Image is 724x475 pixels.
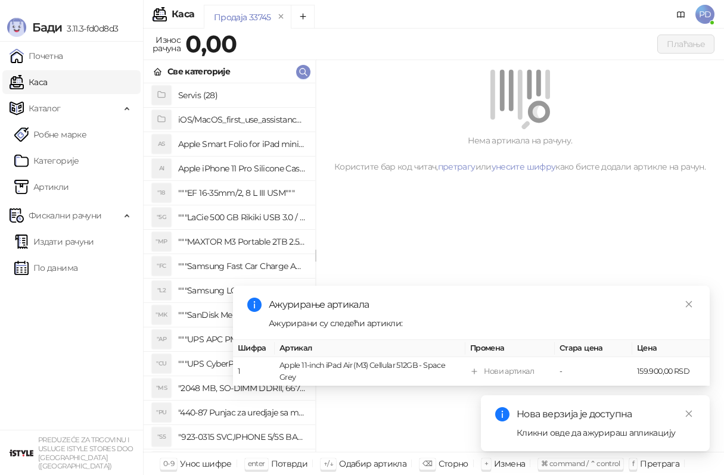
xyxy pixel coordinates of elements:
div: AI [152,159,171,178]
a: Почетна [10,44,63,68]
div: "S5 [152,427,171,446]
a: унесите шифру [492,161,556,172]
h4: """UPS APC PM5-GR, Essential Surge Arrest,5 utic_nica""" [178,330,306,349]
a: Каса [10,70,47,94]
strong: 0,00 [185,29,237,58]
h4: Apple iPhone 11 Pro Silicone Case - Black [178,159,306,178]
div: Продаја 33745 [214,11,271,24]
td: Apple 11-inch iPad Air (M3) Cellular 512GB - Space Grey [275,357,465,386]
img: Logo [7,18,26,37]
h4: Servis (28) [178,86,306,105]
span: close [685,300,693,308]
span: ⌫ [422,459,432,468]
div: "FC [152,257,171,276]
div: "AP [152,330,171,349]
h4: """Samsung LCD 27"""" C27F390FHUXEN""" [178,281,306,300]
div: "5G [152,208,171,227]
div: Износ рачуна [150,32,183,56]
span: PD [695,5,714,24]
div: Каса [172,10,194,19]
span: enter [248,459,265,468]
a: Документација [672,5,691,24]
span: + [484,459,488,468]
div: Ажурирани су следећи артикли: [269,317,695,330]
div: Кликни овде да ажурираш апликацију [517,426,695,439]
div: Ажурирање артикала [269,298,695,312]
h4: "2048 MB, SO-DIMM DDRII, 667 MHz, Napajanje 1,8 0,1 V, Latencija CL5" [178,379,306,398]
a: Close [682,298,695,311]
div: AS [152,135,171,154]
span: f [632,459,634,468]
div: Измена [494,456,525,471]
h4: "923-0315 SVC,IPHONE 5/5S BATTERY REMOVAL TRAY Držač za iPhone sa kojim se otvara display [178,427,306,446]
span: Каталог [29,96,61,120]
td: 1 [233,357,275,386]
div: "CU [152,354,171,373]
div: Претрага [640,456,679,471]
button: Плаћање [657,35,714,54]
img: 64x64-companyLogo-77b92cf4-9946-4f36-9751-bf7bb5fd2c7d.png [10,441,33,465]
h4: """UPS CyberPower UT650EG, 650VA/360W , line-int., s_uko, desktop""" [178,354,306,373]
th: Артикал [275,340,465,357]
h4: """MAXTOR M3 Portable 2TB 2.5"""" crni eksterni hard disk HX-M201TCB/GM""" [178,232,306,251]
span: info-circle [495,407,509,421]
div: "PU [152,403,171,422]
div: Нови артикал [484,365,534,377]
th: Цена [632,340,710,357]
h4: iOS/MacOS_first_use_assistance (4) [178,110,306,129]
h4: Apple Smart Folio for iPad mini (A17 Pro) - Sage [178,135,306,154]
span: Бади [32,20,62,35]
span: 0-9 [163,459,174,468]
div: grid [144,83,315,452]
span: ⌘ command / ⌃ control [541,459,620,468]
div: Нема артикала на рачуну. Користите бар код читач, или како бисте додали артикле на рачун. [330,134,710,173]
div: "18 [152,183,171,202]
span: 3.11.3-fd0d8d3 [62,23,118,34]
a: Категорије [14,149,79,173]
button: Add tab [291,5,315,29]
a: Close [682,407,695,420]
div: Нова верзија је доступна [517,407,695,421]
th: Стара цена [555,340,632,357]
span: Фискални рачуни [29,204,101,227]
h4: """LaCie 500 GB Rikiki USB 3.0 / Ultra Compact & Resistant aluminum / USB 3.0 / 2.5""""""" [178,208,306,227]
a: Робне марке [14,123,86,146]
a: По данима [14,256,77,280]
small: PREDUZEĆE ZA TRGOVINU I USLUGE ISTYLE STORES DOO [GEOGRAPHIC_DATA] ([GEOGRAPHIC_DATA]) [38,436,133,470]
th: Шифра [233,340,275,357]
td: 159.900,00 RSD [632,357,710,386]
a: ArtikliАртикли [14,175,69,199]
h4: """EF 16-35mm/2, 8 L III USM""" [178,183,306,202]
div: Потврди [271,456,308,471]
span: close [685,410,693,418]
div: Одабир артикла [339,456,406,471]
div: "MS [152,379,171,398]
h4: """SanDisk Memorijska kartica 256GB microSDXC sa SD adapterom SDSQXA1-256G-GN6MA - Extreme PLUS, ... [178,305,306,324]
button: remove [274,12,289,22]
div: "MK [152,305,171,324]
a: Издати рачуни [14,230,94,254]
span: ↑/↓ [324,459,333,468]
h4: "440-87 Punjac za uredjaje sa micro USB portom 4/1, Stand." [178,403,306,422]
div: "MP [152,232,171,251]
div: Унос шифре [180,456,232,471]
td: - [555,357,632,386]
div: "L2 [152,281,171,300]
span: info-circle [247,298,262,312]
a: претрагу [438,161,476,172]
div: Све категорије [167,65,230,78]
div: Сторно [439,456,468,471]
h4: """Samsung Fast Car Charge Adapter, brzi auto punja_, boja crna""" [178,257,306,276]
th: Промена [465,340,555,357]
